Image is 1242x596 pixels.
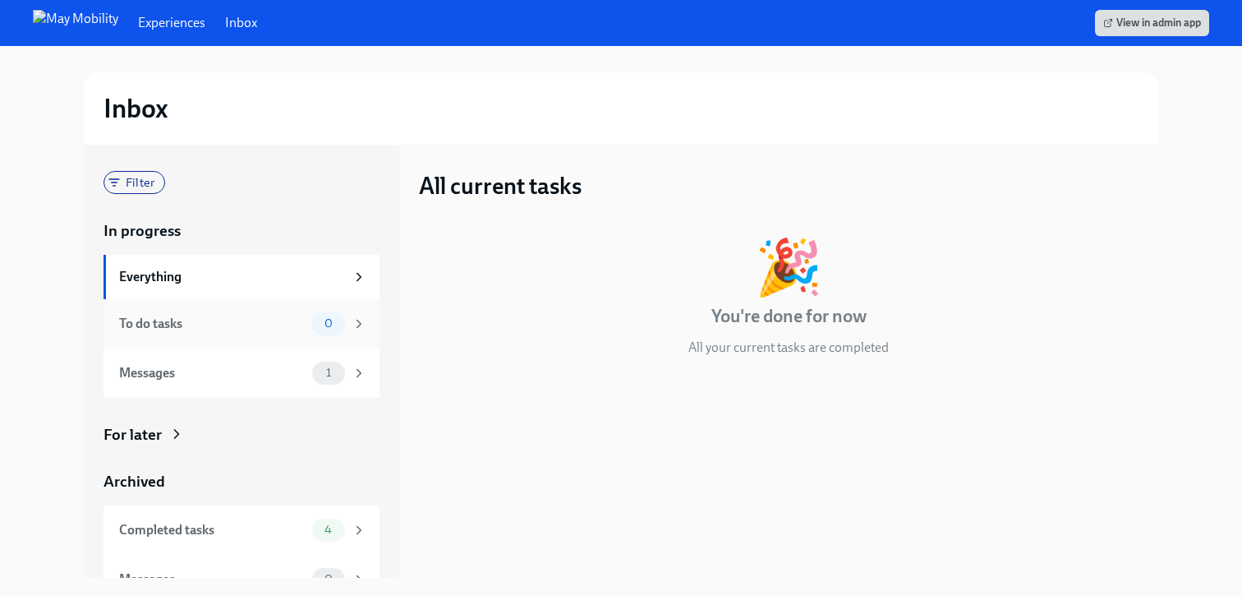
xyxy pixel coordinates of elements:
a: Experiences [138,14,205,32]
a: Messages1 [103,349,379,398]
div: Messages [119,364,306,382]
span: 1 [316,367,341,379]
div: Completed tasks [119,521,306,539]
h3: All current tasks [419,171,582,201]
h2: Inbox [103,92,168,125]
span: 0 [315,573,343,585]
img: May Mobility [33,10,118,36]
span: View in admin app [1103,15,1201,31]
h4: You're done for now [711,304,867,329]
div: 🎉 [755,240,822,294]
p: All your current tasks are completed [688,339,889,357]
div: For later [103,424,162,446]
a: View in admin app [1095,10,1209,36]
span: 4 [315,524,342,536]
a: Everything [103,255,379,299]
a: Inbox [225,14,257,32]
a: Completed tasks4 [103,506,379,555]
div: To do tasks [119,315,306,333]
span: Filter [116,177,164,189]
div: Everything [119,268,345,286]
a: For later [103,424,379,446]
a: Archived [103,471,379,492]
div: Messages [119,571,306,589]
span: 0 [315,317,343,330]
a: To do tasks0 [103,299,379,349]
a: In progress [103,220,379,242]
div: Filter [103,171,165,194]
